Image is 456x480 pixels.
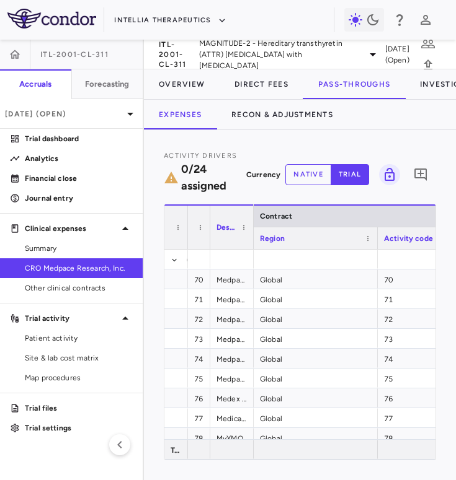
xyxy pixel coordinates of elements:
div: 75 [188,369,210,388]
img: logo-full-SnFGN8VE.png [7,9,96,28]
div: MyXMO [210,428,254,447]
span: Patient activity [25,333,133,344]
div: MedicaMate [210,408,254,427]
div: Medpace Reference Laboratory Fees - True Up to Total MRL Line Item Contract Value [210,369,254,388]
div: Global [254,349,378,368]
p: Trial files [25,403,133,414]
span: Lock grid [374,164,400,185]
p: Trial activity [25,313,118,324]
div: 78 [188,428,210,447]
p: Trial settings [25,422,133,434]
span: Description [217,223,236,232]
span: Other clinical contracts [25,282,133,294]
h6: Forecasting [85,79,130,90]
span: Site & lab cost matrix [25,352,133,364]
p: Currency [246,169,280,180]
button: Expenses [144,100,217,129]
p: Analytics [25,153,133,164]
h6: 0/24 assigned [181,161,241,194]
div: Medpace Reference Laboratory Fees - Other Services [210,309,254,328]
svg: Add comment [413,167,428,182]
button: Direct Fees [220,69,303,99]
p: Trial dashboard [25,133,133,144]
p: Financial close [25,173,133,184]
div: Medex SMO [210,388,254,408]
div: Global [254,388,378,408]
span: ITL-2001-CL-311 [40,50,109,59]
span: ITL-2001-CL-311 [159,40,194,69]
div: Medpace Reference Laboratory Fees - Pass-Through Cists [210,349,254,368]
div: 70 [188,269,210,289]
div: Medpace Reference Laboratory Fees - Supplies [210,289,254,308]
span: [DATE] (Open) [385,43,413,66]
span: Activity code [384,234,433,243]
p: Journal entry [25,193,133,204]
div: Medpace Reference Laboratory Fees - Analytical [210,269,254,289]
div: 77 [188,408,210,427]
div: Medpace Reference Laboratory Fees Direct Fees Discount [210,329,254,348]
div: 72 [188,309,210,328]
div: Global [254,329,378,348]
span: CRO Medpace Research, Inc. [25,263,133,274]
div: Global [254,369,378,388]
span: Map procedures [25,372,133,383]
div: 74 [188,349,210,368]
div: Global [254,289,378,308]
span: Activity Drivers [164,152,237,160]
div: 71 [188,289,210,308]
button: Intellia Therapeutics [114,11,226,30]
p: Clinical expenses [25,223,118,234]
span: (11) [187,250,203,270]
span: Region [260,234,285,243]
h6: Accruals [19,79,51,90]
div: Global [254,408,378,427]
button: native [285,164,331,185]
span: Contract [260,212,292,220]
div: Global [254,428,378,447]
span: Total [171,440,181,460]
div: 73 [188,329,210,348]
span: Summary [25,243,133,254]
button: Pass-Throughs [303,69,405,99]
p: [DATE] (Open) [5,108,123,120]
div: Global [254,309,378,328]
button: Overview [144,69,220,99]
button: Add comment [410,164,431,185]
div: Global [254,269,378,289]
div: 76 [188,388,210,408]
button: trial [331,164,369,185]
span: MAGNITUDE-2 - Hereditary transthyretin (ATTR) [MEDICAL_DATA] with [MEDICAL_DATA] [199,38,360,71]
button: Recon & Adjustments [217,100,348,129]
